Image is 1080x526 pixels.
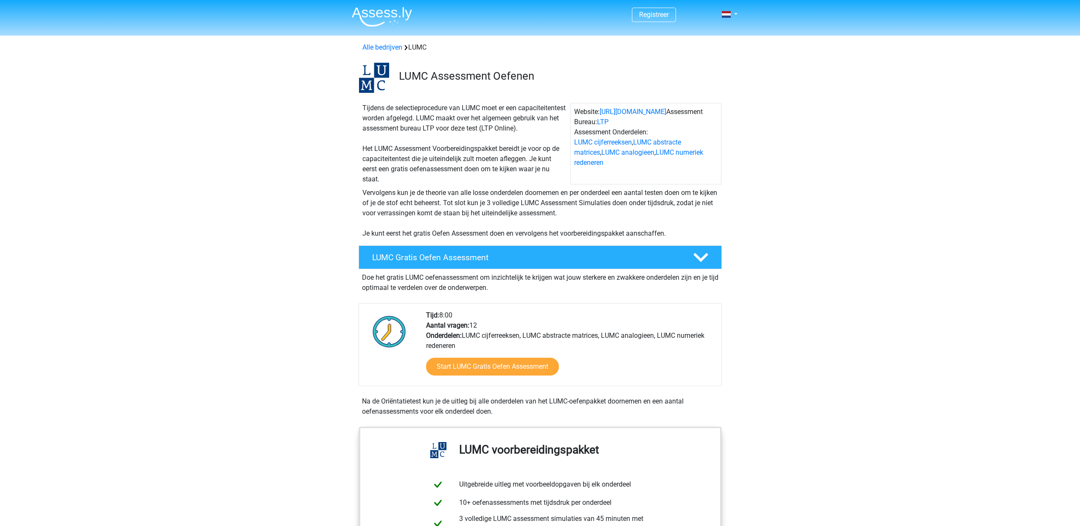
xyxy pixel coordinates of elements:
[359,42,721,53] div: LUMC
[355,245,725,269] a: LUMC Gratis Oefen Assessment
[420,310,721,386] div: 8:00 12 LUMC cijferreeksen, LUMC abstracte matrices, LUMC analogieen, LUMC numeriek redeneren
[426,331,462,340] b: Onderdelen:
[359,103,570,184] div: Tijdens de selectieprocedure van LUMC moet er een capaciteitentest worden afgelegd. LUMC maakt ov...
[600,108,666,116] a: [URL][DOMAIN_NAME]
[362,43,402,51] a: Alle bedrijven
[359,396,722,417] div: Na de Oriëntatietest kun je de uitleg bij alle onderdelen van het LUMC-oefenpakket doornemen en e...
[574,148,703,167] a: LUMC numeriek redeneren
[368,310,411,353] img: Klok
[426,358,559,376] a: Start LUMC Gratis Oefen Assessment
[597,118,609,126] a: LTP
[426,311,439,319] b: Tijd:
[359,269,722,293] div: Doe het gratis LUMC oefenassessment om inzichtelijk te krijgen wat jouw sterkere en zwakkere onde...
[574,138,632,146] a: LUMC cijferreeksen
[426,321,469,329] b: Aantal vragen:
[639,11,669,19] a: Registreer
[601,148,654,156] a: LUMC analogieen
[399,70,715,83] h3: LUMC Assessment Oefenen
[372,253,679,262] h4: LUMC Gratis Oefen Assessment
[352,7,412,27] img: Assessly
[359,188,721,239] div: Vervolgens kun je de theorie van alle losse onderdelen doornemen en per onderdeel een aantal test...
[570,103,721,184] div: Website: Assessment Bureau: Assessment Onderdelen: , , ,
